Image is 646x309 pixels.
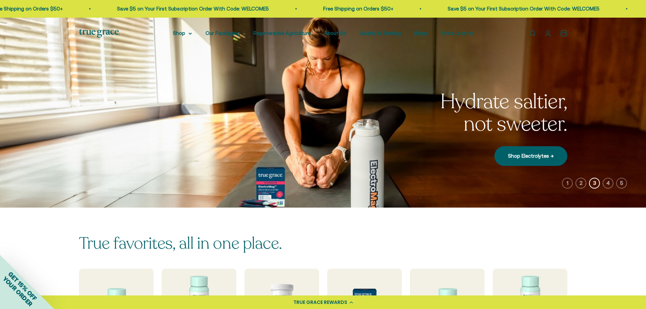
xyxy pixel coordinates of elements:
[1,275,34,308] span: YOUR ORDER
[616,178,627,189] button: 5
[173,29,192,37] summary: Shop
[494,146,567,166] a: Shop Electrolytes →
[7,270,38,302] span: GET 15% OFF
[254,30,311,36] a: Regenerative Agriculture
[114,5,266,13] p: Save $5 on Your First Subscription Order With Code: WELCOME5
[79,232,282,254] split-lines: True favorites, all in one place.
[575,178,586,189] button: 2
[320,6,390,12] a: Free Shipping on Orders $50+
[444,5,596,13] p: Save $5 on Your First Subscription Order With Code: WELCOME5
[603,178,613,189] button: 4
[589,178,600,189] button: 3
[440,88,567,138] split-lines: Hydrate saltier, not sweeter.
[205,30,240,36] a: Our Packaging
[562,178,573,189] button: 1
[414,30,427,36] a: Blogs
[324,30,346,36] a: About Us
[293,299,347,306] div: TRUE GRACE REWARDS
[360,30,401,36] a: Quality & Testing
[441,30,473,36] a: Store Locator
